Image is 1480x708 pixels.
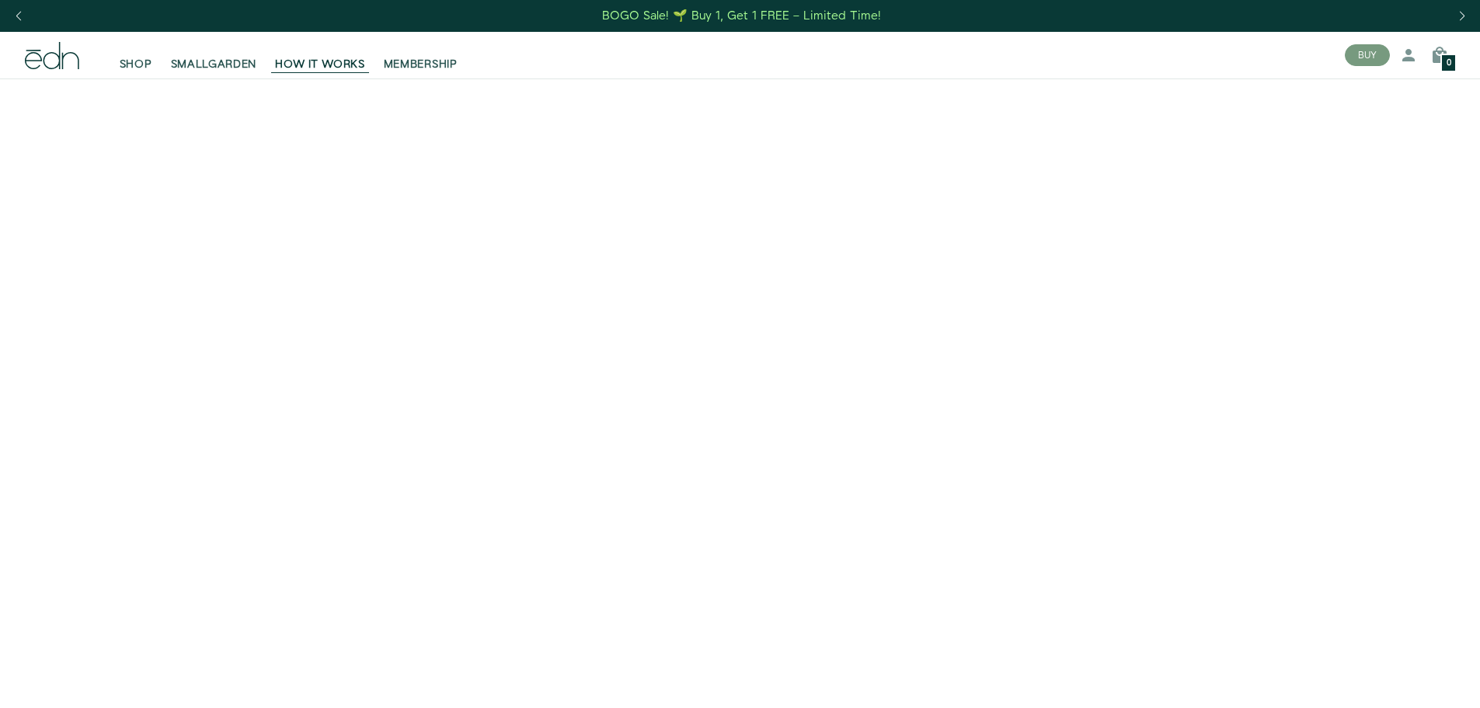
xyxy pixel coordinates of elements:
[374,38,467,72] a: MEMBERSHIP
[120,57,152,72] span: SHOP
[1447,59,1451,68] span: 0
[162,38,266,72] a: SMALLGARDEN
[601,4,883,28] a: BOGO Sale! 🌱 Buy 1, Get 1 FREE – Limited Time!
[1345,44,1390,66] button: BUY
[266,38,374,72] a: HOW IT WORKS
[275,57,364,72] span: HOW IT WORKS
[110,38,162,72] a: SHOP
[171,57,257,72] span: SMALLGARDEN
[602,8,881,24] div: BOGO Sale! 🌱 Buy 1, Get 1 FREE – Limited Time!
[384,57,458,72] span: MEMBERSHIP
